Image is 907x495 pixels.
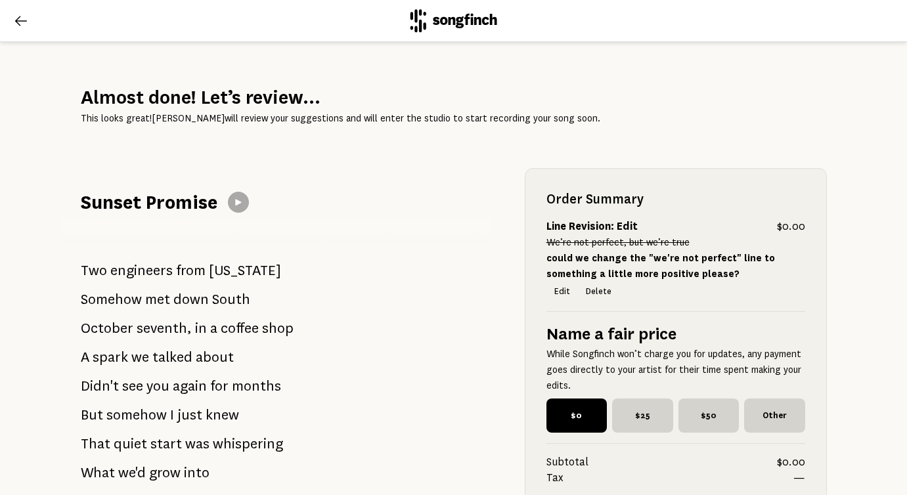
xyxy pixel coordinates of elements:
span: in [195,315,207,341]
strong: Line Revision: Edit [546,221,638,232]
span: $25 [612,398,673,433]
span: we [131,344,149,370]
span: you [146,373,169,399]
p: This looks great! [PERSON_NAME] will review your suggestions and will enter the studio to start r... [81,110,827,126]
h2: Order Summary [546,190,805,208]
button: Delete [578,282,619,301]
span: a [210,315,217,341]
span: That [81,431,110,457]
h5: Name a fair price [546,322,805,346]
span: into [184,460,210,486]
span: What [81,460,115,486]
p: While Songfinch won’t charge you for updates, any payment goes directly to your artist for their ... [546,346,805,393]
s: We’re not perfect, but we’re true [546,237,690,247]
span: about [196,344,234,370]
span: see [122,373,143,399]
span: But [81,402,103,428]
span: for [210,373,229,399]
span: A [81,344,89,370]
span: $50 [678,398,740,433]
span: Didn't [81,373,119,399]
span: met [145,286,170,312]
span: I [170,402,174,428]
span: we'd [118,460,146,486]
span: quiet [114,431,147,457]
span: start [150,431,182,457]
h2: Almost done! Let’s review... [81,84,827,110]
span: knew [206,402,239,428]
span: $0 [546,398,608,433]
span: engineers [110,257,173,284]
span: talked [152,344,192,370]
span: October [81,315,133,341]
span: spark [93,344,128,370]
span: grow [149,460,181,486]
span: — [793,470,805,486]
span: from [176,257,206,284]
span: whispering [213,431,283,457]
span: $0.00 [777,219,805,234]
span: was [185,431,210,457]
span: months [232,373,281,399]
span: Somehow [81,286,142,312]
strong: could we change the "we're not perfect" line to something a little more positive please? [546,253,775,279]
span: South [212,286,250,312]
span: down [173,286,209,312]
span: Tax [546,470,793,486]
span: coffee [221,315,259,341]
span: [US_STATE] [209,257,281,284]
span: Other [744,398,805,433]
span: $0.00 [777,454,805,470]
span: Subtotal [546,454,777,470]
span: shop [262,315,294,341]
span: seventh, [137,315,192,341]
h1: Sunset Promise [81,189,217,215]
span: again [173,373,207,399]
button: Edit [546,282,578,301]
span: Two [81,257,107,284]
span: somehow [106,402,167,428]
span: just [177,402,202,428]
